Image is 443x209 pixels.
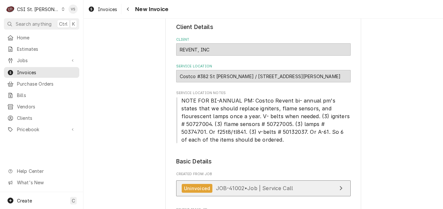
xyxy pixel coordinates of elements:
[17,80,76,87] span: Purchase Orders
[17,57,66,64] span: Jobs
[17,198,32,203] span: Create
[123,4,133,14] button: Navigate back
[59,21,68,27] span: Ctrl
[4,18,79,30] button: Search anythingCtrlK
[4,90,79,101] a: Bills
[4,32,79,43] a: Home
[176,172,351,177] span: Created From Job
[176,37,351,56] div: Client
[176,91,351,96] span: Service Location Notes
[176,64,351,82] div: Service Location
[176,37,351,42] label: Client
[4,78,79,89] a: Purchase Orders
[4,166,79,176] a: Go to Help Center
[69,5,78,14] div: Vicky Stuesse's Avatar
[4,113,79,123] a: Clients
[4,67,79,78] a: Invoices
[17,168,75,174] span: Help Center
[176,91,351,144] div: Service Location Notes
[17,69,76,76] span: Invoices
[17,115,76,121] span: Clients
[176,64,351,69] label: Service Location
[176,157,351,166] legend: Basic Details
[16,21,52,27] span: Search anything
[4,55,79,66] a: Go to Jobs
[72,21,75,27] span: K
[176,180,351,196] a: View Job
[17,92,76,99] span: Bills
[69,5,78,14] div: VS
[6,5,15,14] div: CSI St. Louis's Avatar
[98,6,117,13] span: Invoices
[17,179,75,186] span: What's New
[17,46,76,52] span: Estimates
[17,34,76,41] span: Home
[17,126,66,133] span: Pricebook
[4,124,79,135] a: Go to Pricebook
[17,6,59,13] div: CSI St. [PERSON_NAME]
[176,172,351,200] div: Created From Job
[4,101,79,112] a: Vendors
[6,5,15,14] div: C
[72,197,75,204] span: C
[85,4,120,15] a: Invoices
[181,97,352,143] span: NOTE FOR BI-ANNUAL PM: Costco Revent bi- annual pm's states that we should replace igniters, flam...
[4,177,79,188] a: Go to What's New
[176,70,351,82] div: Costco #382 St Peters / 200 Costco Way, St Peters, MO 63376
[133,5,168,14] span: New Invoice
[182,184,213,193] div: Uninvoiced
[176,97,351,144] span: Service Location Notes
[216,185,293,191] span: JOB-41002 • Job | Service Call
[176,43,351,56] div: REVENT, INC
[4,44,79,54] a: Estimates
[176,23,351,31] legend: Client Details
[17,103,76,110] span: Vendors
